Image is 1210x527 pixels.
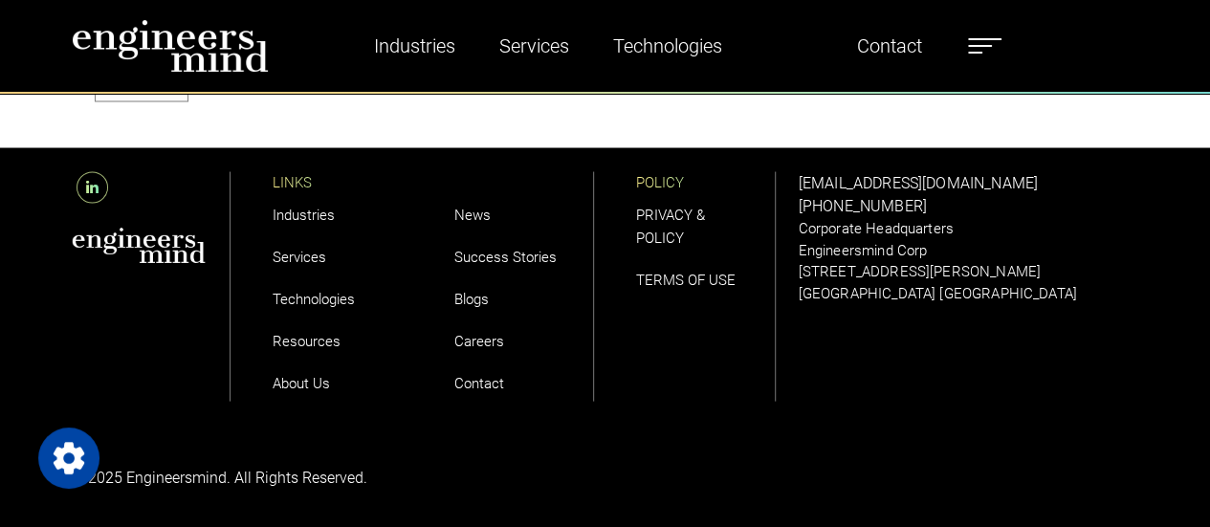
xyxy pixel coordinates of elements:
p: POLICY [636,171,775,193]
a: Services [273,248,326,265]
a: Resources [273,332,341,349]
a: LinkedIn [72,178,113,196]
a: Success Stories [454,248,557,265]
p: Engineersmind Corp [799,239,1139,261]
a: TERMS OF USE [636,271,736,288]
a: Careers [454,332,504,349]
a: Industries [273,206,335,223]
a: Blogs [454,290,489,307]
a: News [454,206,491,223]
p: LINKS [273,171,412,193]
a: Industries [366,24,463,68]
a: About Us [273,374,330,391]
img: logo [72,19,269,73]
a: Technologies [273,290,355,307]
p: Corporate Headquarters [799,217,1139,239]
img: aws [72,227,206,263]
a: Contact [849,24,930,68]
a: Contact [454,374,504,391]
p: [STREET_ADDRESS][PERSON_NAME] [799,260,1139,282]
a: [EMAIL_ADDRESS][DOMAIN_NAME] [799,173,1038,191]
p: [GEOGRAPHIC_DATA] [GEOGRAPHIC_DATA] [799,282,1139,304]
p: © 2025 Engineersmind. All Rights Reserved. [72,466,594,489]
a: Technologies [605,24,730,68]
a: [PHONE_NUMBER] [799,196,927,214]
a: PRIVACY & POLICY [636,206,705,246]
a: Services [492,24,577,68]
